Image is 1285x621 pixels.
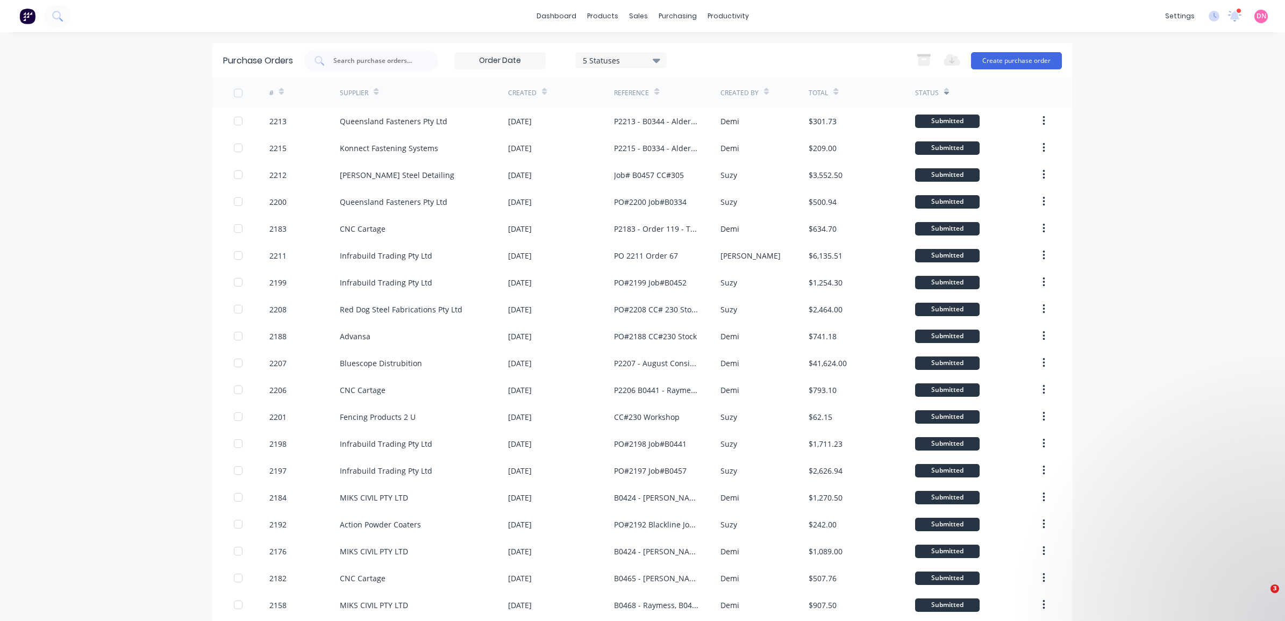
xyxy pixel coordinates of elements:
[614,142,698,154] div: P2215 - B0334 - Alder Constructions - 301
[720,465,737,476] div: Suzy
[614,465,687,476] div: PO#2197 Job#B0457
[809,465,843,476] div: $2,626.94
[269,331,287,342] div: 2188
[809,438,843,449] div: $1,711.23
[340,304,462,315] div: Red Dog Steel Fabrications Pty Ltd
[720,116,739,127] div: Demi
[809,223,837,234] div: $634.70
[915,491,980,504] div: Submitted
[340,196,447,208] div: Queensland Fasteners Pty Ltd
[269,116,287,127] div: 2213
[508,331,532,342] div: [DATE]
[624,8,653,24] div: sales
[269,599,287,611] div: 2158
[915,383,980,397] div: Submitted
[269,519,287,530] div: 2192
[269,223,287,234] div: 2183
[508,142,532,154] div: [DATE]
[19,8,35,24] img: Factory
[269,277,287,288] div: 2199
[340,519,421,530] div: Action Powder Coaters
[915,545,980,558] div: Submitted
[915,115,980,128] div: Submitted
[614,331,697,342] div: PO#2188 CC#230 Stock
[614,169,684,181] div: Job# B0457 CC#305
[614,358,698,369] div: P2207 - August Consignment
[809,196,837,208] div: $500.94
[1270,584,1279,593] span: 3
[1248,584,1274,610] iframe: Intercom live chat
[269,465,287,476] div: 2197
[809,88,828,98] div: Total
[269,492,287,503] div: 2184
[915,195,980,209] div: Submitted
[614,116,698,127] div: P2213 - B0344 - Alder Constructions Code: 301- Requested by [PERSON_NAME] - [DATE]
[508,116,532,127] div: [DATE]
[614,492,698,503] div: B0424 - [PERSON_NAME] - Trusses and Post, 2 Loads
[915,222,980,235] div: Submitted
[340,116,447,127] div: Queensland Fasteners Pty Ltd
[223,54,293,67] div: Purchase Orders
[508,411,532,423] div: [DATE]
[583,54,660,66] div: 5 Statuses
[915,168,980,182] div: Submitted
[269,546,287,557] div: 2176
[340,169,454,181] div: [PERSON_NAME] Steel Detailing
[269,196,287,208] div: 2200
[508,223,532,234] div: [DATE]
[508,438,532,449] div: [DATE]
[508,465,532,476] div: [DATE]
[508,169,532,181] div: [DATE]
[614,304,698,315] div: PO#2208 CC# 230 Stock
[915,276,980,289] div: Submitted
[720,519,737,530] div: Suzy
[508,599,532,611] div: [DATE]
[269,88,274,98] div: #
[340,142,438,154] div: Konnect Fastening Systems
[340,88,368,98] div: Supplier
[340,384,386,396] div: CNC Cartage
[720,573,739,584] div: Demi
[971,52,1062,69] button: Create purchase order
[508,546,532,557] div: [DATE]
[809,411,832,423] div: $62.15
[720,411,737,423] div: Suzy
[809,492,843,503] div: $1,270.50
[809,546,843,557] div: $1,089.00
[508,573,532,584] div: [DATE]
[340,599,408,611] div: MIKS CIVIL PTY LTD
[614,599,698,611] div: B0468 - Raymess, B0465 - [PERSON_NAME] Builders - Trusses
[915,572,980,585] div: Submitted
[720,331,739,342] div: Demi
[508,88,537,98] div: Created
[340,358,422,369] div: Bluescope Distrubition
[582,8,624,24] div: products
[508,519,532,530] div: [DATE]
[508,358,532,369] div: [DATE]
[614,573,698,584] div: B0465 - [PERSON_NAME] Builders - [GEOGRAPHIC_DATA]
[720,438,737,449] div: Suzy
[720,546,739,557] div: Demi
[915,141,980,155] div: Submitted
[614,519,698,530] div: PO#2192 Blackline Job#F012
[702,8,754,24] div: productivity
[720,88,759,98] div: Created By
[340,331,370,342] div: Advansa
[508,196,532,208] div: [DATE]
[720,304,737,315] div: Suzy
[915,330,980,343] div: Submitted
[614,88,649,98] div: Reference
[269,411,287,423] div: 2201
[809,599,837,611] div: $907.50
[809,358,847,369] div: $41,624.00
[340,546,408,557] div: MIKS CIVIL PTY LTD
[720,223,739,234] div: Demi
[614,384,698,396] div: P2206 B0441 - Raymess - Haydens - [PERSON_NAME], FJ, Fixings and Accessories
[340,465,432,476] div: Infrabuild Trading Pty Ltd
[531,8,582,24] a: dashboard
[614,223,698,234] div: P2183 - Order 119 - Teeny Tiny Home 433
[809,277,843,288] div: $1,254.30
[614,250,678,261] div: PO 2211 Order 67
[915,303,980,316] div: Submitted
[614,277,687,288] div: PO#2199 Job#B0452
